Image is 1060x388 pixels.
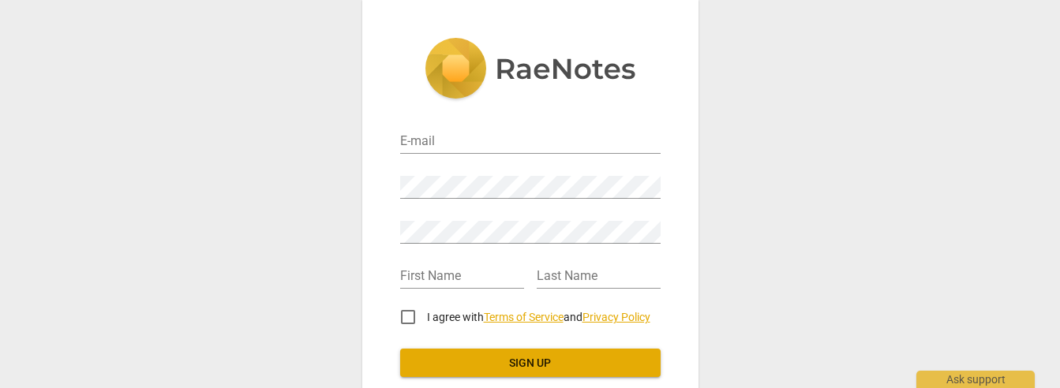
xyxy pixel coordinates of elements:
span: I agree with and [427,311,650,323]
a: Terms of Service [484,311,564,323]
span: Sign up [413,356,648,371]
a: Privacy Policy [582,311,650,323]
div: Ask support [916,371,1035,388]
img: 5ac2273c67554f335776073100b6d88f.svg [425,38,636,103]
button: Sign up [400,349,661,377]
